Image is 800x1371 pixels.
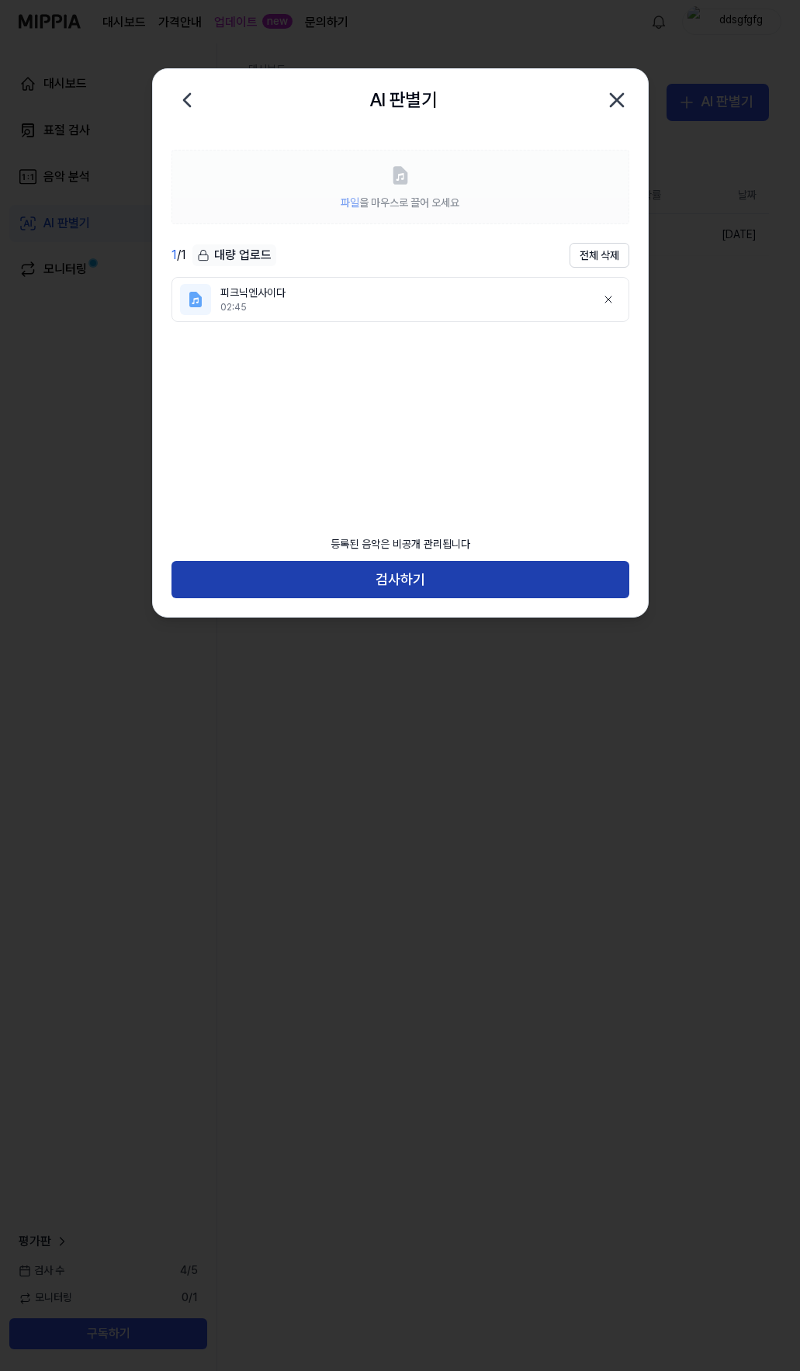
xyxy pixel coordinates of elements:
[341,196,359,209] span: 파일
[369,85,437,115] h2: AI 판별기
[220,301,584,314] div: 02:45
[192,244,276,266] div: 대량 업로드
[570,243,629,268] button: 전체 삭제
[171,248,177,262] span: 1
[341,196,459,209] span: 을 마우스로 끌어 오세요
[220,286,584,301] div: 피크닉엔사이다
[171,561,629,598] button: 검사하기
[321,528,480,562] div: 등록된 음악은 비공개 관리됩니다
[171,246,186,265] div: / 1
[192,244,276,267] button: 대량 업로드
